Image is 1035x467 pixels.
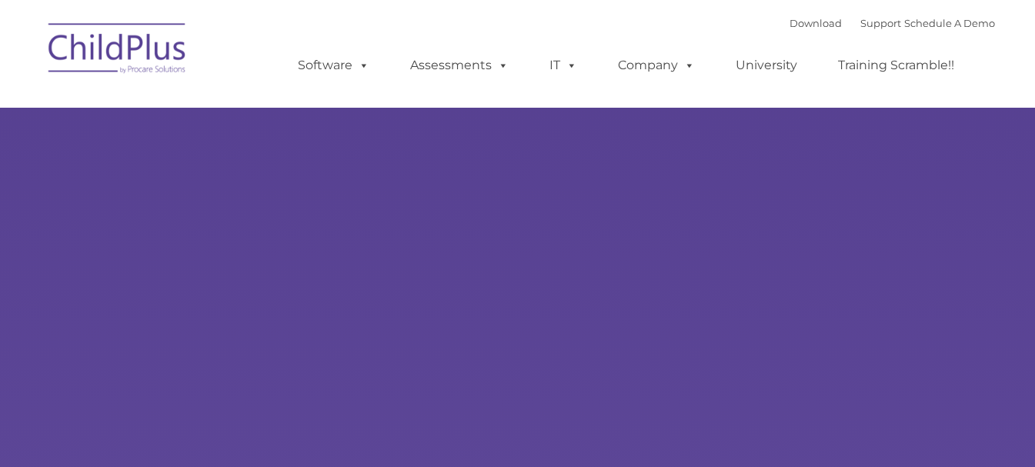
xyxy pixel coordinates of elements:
[823,50,970,81] a: Training Scramble!!
[904,17,995,29] a: Schedule A Demo
[720,50,813,81] a: University
[790,17,995,29] font: |
[603,50,710,81] a: Company
[534,50,593,81] a: IT
[860,17,901,29] a: Support
[395,50,524,81] a: Assessments
[790,17,842,29] a: Download
[41,12,195,89] img: ChildPlus by Procare Solutions
[282,50,385,81] a: Software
